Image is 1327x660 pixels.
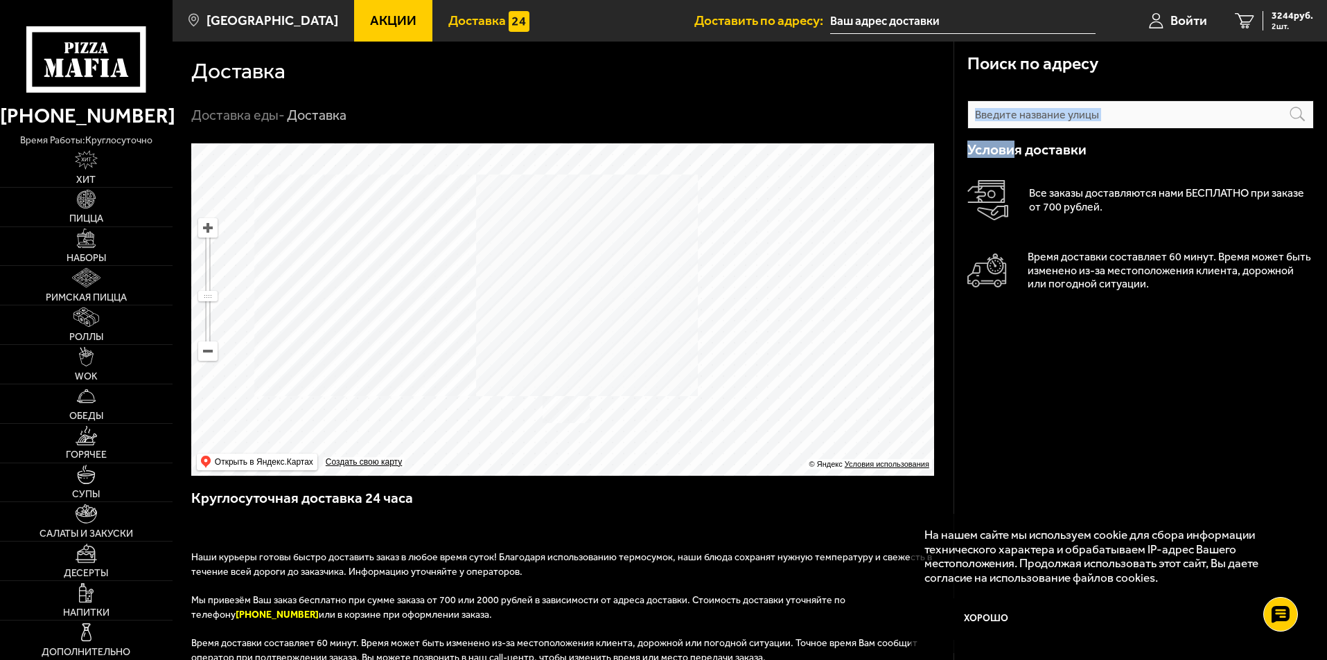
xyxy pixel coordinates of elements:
span: Войти [1170,14,1207,27]
span: Наши курьеры готовы быстро доставить заказ в любое время суток! Благодаря использованию термосумо... [191,551,932,578]
h3: Поиск по адресу [967,55,1098,73]
span: Римская пицца [46,293,127,303]
h3: Круглосуточная доставка 24 часа [191,488,935,522]
img: Оплата доставки [967,180,1008,221]
span: Хит [76,175,96,185]
button: Хорошо [924,598,1049,640]
span: Десерты [64,569,108,578]
span: Доставка [448,14,506,27]
a: Создать свою карту [323,457,405,467]
span: Мы привезём Ваш заказ бесплатно при сумме заказа от 700 или 2000 рублей в зависимости от адреса д... [191,594,845,621]
span: WOK [75,372,98,382]
img: Автомобиль доставки [967,253,1007,287]
h3: Условия доставки [967,143,1314,157]
span: Наборы [67,253,106,263]
a: Условия использования [845,460,929,468]
h1: Доставка [191,60,285,82]
img: 15daf4d41897b9f0e9f617042186c801.svg [509,11,529,32]
ymaps: © Яндекс [809,460,843,468]
span: Пицца [69,214,103,224]
span: Горячее [66,450,107,460]
span: Роллы [69,332,103,342]
span: Супы [72,490,100,499]
div: Доставка [287,107,346,125]
p: На нашем сайте мы используем cookie для сбора информации технического характера и обрабатываем IP... [924,528,1287,585]
p: Время доставки составляет 60 минут. Время может быть изменено из-за местоположения клиента, дорож... [1028,250,1314,292]
input: Ваш адрес доставки [830,8,1096,34]
span: Дополнительно [42,648,130,657]
span: Доставить по адресу: [694,14,830,27]
span: Салаты и закуски [39,529,133,539]
span: 2 шт. [1272,22,1313,30]
a: Доставка еды- [191,107,285,123]
span: 3244 руб. [1272,11,1313,21]
span: [GEOGRAPHIC_DATA] [206,14,338,27]
b: [PHONE_NUMBER] [236,609,319,621]
span: Обеды [69,411,103,421]
p: Все заказы доставляются нами БЕСПЛАТНО при заказе от 700 рублей. [1029,186,1314,214]
ymaps: Открыть в Яндекс.Картах [215,454,313,470]
ymaps: Открыть в Яндекс.Картах [197,454,317,470]
span: Напитки [63,608,109,618]
span: Акции [370,14,416,27]
input: Введите название улицы [967,100,1314,129]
